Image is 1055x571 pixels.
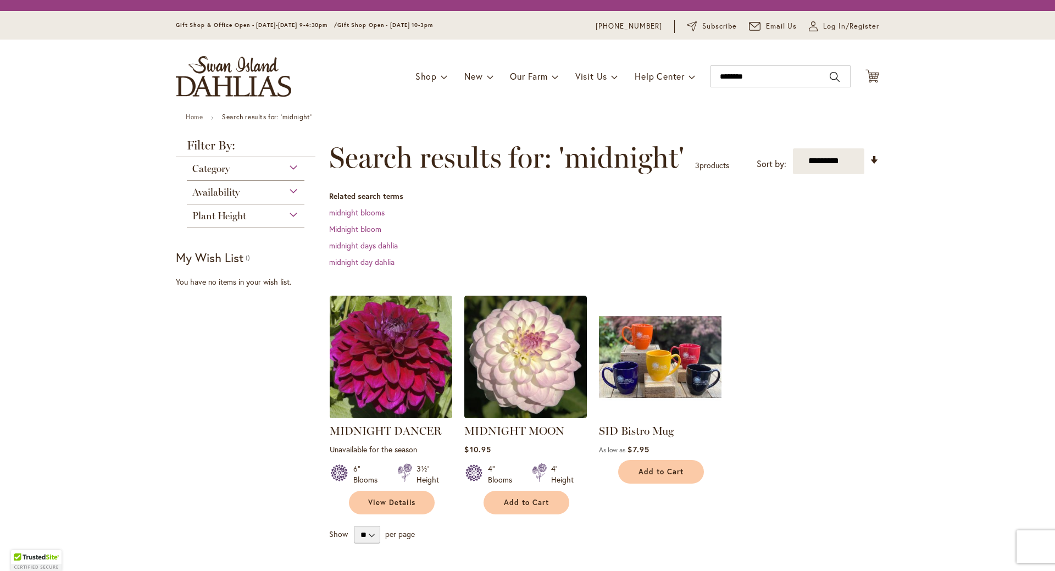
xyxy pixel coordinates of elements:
p: products [695,157,729,174]
a: MIDNIGHT DANCER [330,424,442,437]
label: Sort by: [757,154,786,174]
img: MIDNIGHT MOON [464,296,587,418]
strong: My Wish List [176,250,243,265]
a: [PHONE_NUMBER] [596,21,662,32]
a: Midnight Dancer [330,410,452,420]
span: Log In/Register [823,21,879,32]
span: Our Farm [510,70,547,82]
span: per page [385,529,415,539]
span: Plant Height [192,210,246,222]
a: Email Us [749,21,797,32]
a: View Details [349,491,435,514]
img: Midnight Dancer [330,296,452,418]
span: As low as [599,446,625,454]
span: Category [192,163,230,175]
div: You have no items in your wish list. [176,276,323,287]
button: Add to Cart [484,491,569,514]
span: Help Center [635,70,685,82]
span: Show [329,529,348,539]
a: Home [186,113,203,121]
a: midnight days dahlia [329,240,398,251]
a: midnight blooms [329,207,385,218]
span: Gift Shop & Office Open - [DATE]-[DATE] 9-4:30pm / [176,21,337,29]
span: Subscribe [702,21,737,32]
a: SID Bistro Mug [599,410,721,420]
span: $7.95 [628,444,649,454]
a: MIDNIGHT MOON [464,410,587,420]
a: Subscribe [687,21,737,32]
strong: Filter By: [176,140,315,157]
img: SID Bistro Mug [599,296,721,418]
dt: Related search terms [329,191,879,202]
span: Visit Us [575,70,607,82]
span: Search results for: 'midnight' [329,141,684,174]
div: 4' Height [551,463,574,485]
span: View Details [368,498,415,507]
div: 3½' Height [417,463,439,485]
p: Unavailable for the season [330,444,452,454]
a: midnight day dahlia [329,257,395,267]
span: Add to Cart [638,467,684,476]
a: Log In/Register [809,21,879,32]
span: Email Us [766,21,797,32]
div: TrustedSite Certified [11,550,62,571]
a: SID Bistro Mug [599,424,674,437]
button: Add to Cart [618,460,704,484]
div: 6" Blooms [353,463,384,485]
span: 3 [695,160,699,170]
a: Midnight bloom [329,224,381,234]
button: Search [830,68,840,86]
div: 4" Blooms [488,463,519,485]
a: MIDNIGHT MOON [464,424,564,437]
span: Add to Cart [504,498,549,507]
span: Gift Shop Open - [DATE] 10-3pm [337,21,433,29]
span: $10.95 [464,444,491,454]
span: Shop [415,70,437,82]
span: Availability [192,186,240,198]
span: New [464,70,482,82]
a: store logo [176,56,291,97]
strong: Search results for: 'midnight' [222,113,312,121]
